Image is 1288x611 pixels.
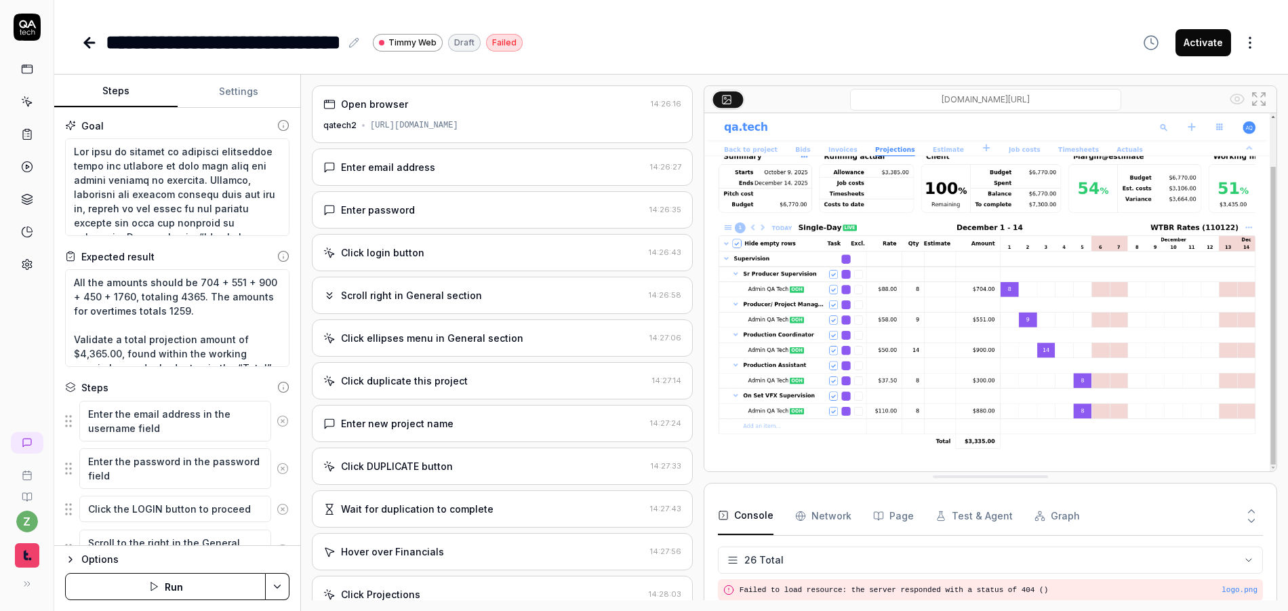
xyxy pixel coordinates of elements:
[373,33,443,52] a: Timmy Web
[651,99,681,109] time: 14:26:16
[271,496,294,523] button: Remove step
[1226,88,1248,110] button: Show all interative elements
[649,205,681,214] time: 14:26:35
[341,203,415,217] div: Enter password
[341,459,453,473] div: Click DUPLICATE button
[935,497,1013,535] button: Test & Agent
[1135,29,1167,56] button: View version history
[5,481,48,502] a: Documentation
[341,288,482,302] div: Scroll right in General section
[341,587,420,602] div: Click Projections
[341,416,454,431] div: Enter new project name
[65,448,289,490] div: Suggestions
[649,589,681,599] time: 14:28:03
[271,455,294,482] button: Remove step
[341,374,468,388] div: Click duplicate this project
[271,536,294,564] button: Remove step
[65,495,289,524] div: Suggestions
[341,331,523,345] div: Click ellipses menu in General section
[388,37,437,49] span: Timmy Web
[5,459,48,481] a: Book a call with us
[1175,29,1231,56] button: Activate
[271,408,294,435] button: Remove step
[15,543,39,568] img: Timmy Logo
[448,34,481,52] div: Draft
[740,585,1257,596] pre: Failed to load resource: the server responded with a status of 404 ()
[16,511,38,532] button: z
[651,461,681,471] time: 14:27:33
[704,113,1276,471] img: Screenshot
[54,75,178,108] button: Steps
[81,551,289,568] div: Options
[795,497,851,535] button: Network
[873,497,914,535] button: Page
[341,97,408,111] div: Open browser
[81,250,155,264] div: Expected result
[650,162,681,172] time: 14:26:27
[81,380,108,395] div: Steps
[1034,497,1080,535] button: Graph
[1222,585,1257,596] button: logo.png
[65,400,289,442] div: Suggestions
[81,119,104,133] div: Goal
[650,418,681,428] time: 14:27:24
[65,573,266,600] button: Run
[650,547,681,556] time: 14:27:56
[11,432,43,454] a: New conversation
[341,245,424,260] div: Click login button
[65,529,289,571] div: Suggestions
[178,75,301,108] button: Settings
[649,333,681,342] time: 14:27:06
[341,545,444,559] div: Hover over Financials
[649,248,681,257] time: 14:26:43
[341,502,494,516] div: Wait for duplication to complete
[486,34,523,52] div: Failed
[341,160,435,174] div: Enter email address
[1248,88,1270,110] button: Open in full screen
[65,551,289,568] button: Options
[718,497,773,535] button: Console
[652,376,681,385] time: 14:27:14
[323,119,357,132] div: qatech2
[650,504,681,513] time: 14:27:43
[370,119,458,132] div: [URL][DOMAIN_NAME]
[649,290,681,300] time: 14:26:58
[5,532,48,570] button: Timmy Logo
